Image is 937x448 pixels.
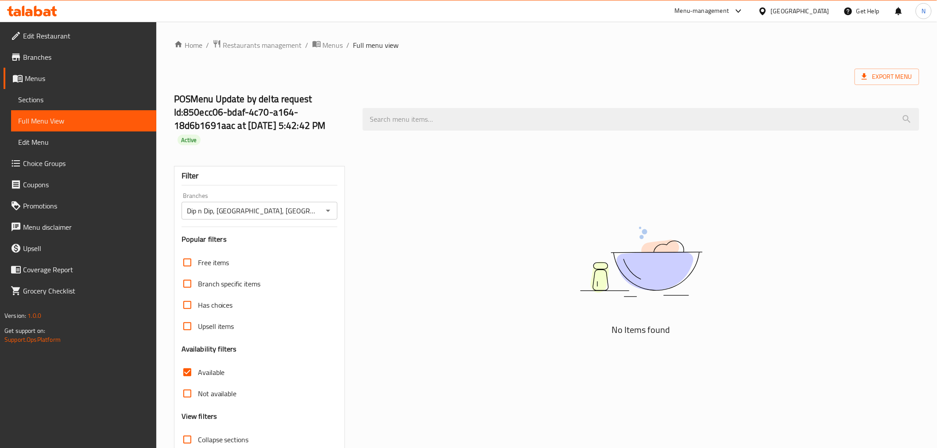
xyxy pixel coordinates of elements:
span: Branch specific items [198,278,261,289]
span: Restaurants management [223,40,302,50]
span: Available [198,367,225,378]
input: search [363,108,919,131]
a: Coverage Report [4,259,156,280]
a: Grocery Checklist [4,280,156,301]
span: Version: [4,310,26,321]
span: Coverage Report [23,264,149,275]
div: Menu-management [675,6,729,16]
a: Promotions [4,195,156,216]
h2: POSMenu Update by delta request Id:850ecc06-bdaf-4c70-a164-18d6b1691aac at [DATE] 5:42:42 PM [174,93,352,146]
a: Menu disclaimer [4,216,156,238]
a: Branches [4,46,156,68]
span: Edit Restaurant [23,31,149,41]
a: Edit Restaurant [4,25,156,46]
img: dish.svg [530,203,752,321]
li: / [347,40,350,50]
li: / [306,40,309,50]
a: Choice Groups [4,153,156,174]
div: Active [178,135,201,145]
span: Upsell [23,243,149,254]
nav: breadcrumb [174,39,919,51]
span: Sections [18,94,149,105]
h3: Popular filters [182,234,338,244]
a: Edit Menu [11,131,156,153]
a: Home [174,40,202,50]
a: Upsell [4,238,156,259]
span: Promotions [23,201,149,211]
a: Full Menu View [11,110,156,131]
h3: View filters [182,411,217,421]
span: Branches [23,52,149,62]
span: Upsell items [198,321,234,332]
span: Menus [25,73,149,84]
a: Sections [11,89,156,110]
a: Support.OpsPlatform [4,334,61,345]
span: Collapse sections [198,434,249,445]
span: N [922,6,925,16]
a: Menus [4,68,156,89]
span: 1.0.0 [27,310,41,321]
button: Open [322,205,334,217]
span: Full menu view [353,40,399,50]
span: Get support on: [4,325,45,336]
a: Coupons [4,174,156,195]
span: Not available [198,388,237,399]
li: / [206,40,209,50]
a: Menus [312,39,343,51]
span: Choice Groups [23,158,149,169]
span: Menu disclaimer [23,222,149,232]
h3: Availability filters [182,344,237,354]
span: Full Menu View [18,116,149,126]
a: Restaurants management [213,39,302,51]
span: Grocery Checklist [23,286,149,296]
h5: No Items found [530,323,752,337]
span: Edit Menu [18,137,149,147]
span: Free items [198,257,229,268]
span: Export Menu [862,71,912,82]
div: Filter [182,166,338,185]
span: Export Menu [855,69,919,85]
span: Coupons [23,179,149,190]
span: Has choices [198,300,233,310]
span: Active [178,136,201,144]
div: [GEOGRAPHIC_DATA] [771,6,829,16]
span: Menus [323,40,343,50]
